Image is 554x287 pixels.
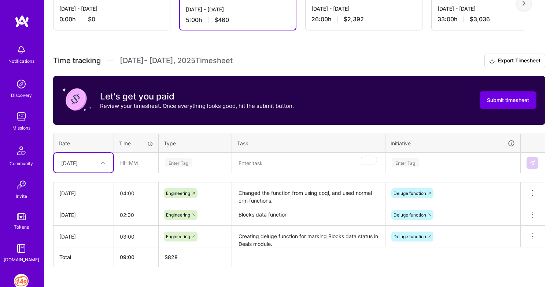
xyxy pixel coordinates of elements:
span: $ 828 [165,254,178,260]
div: [DATE] [59,189,108,197]
img: right [522,1,525,6]
textarea: Blocks data function [233,205,384,225]
img: discovery [14,77,29,91]
button: Export Timesheet [484,54,545,68]
span: Deluge function [394,212,426,218]
h3: Let's get you paid [100,91,294,102]
th: Task [232,134,385,153]
img: bell [14,43,29,57]
div: [DATE] - [DATE] [59,5,164,12]
div: Initiative [391,139,515,148]
div: Invite [16,192,27,200]
span: Engineering [166,234,190,239]
input: HH:MM [114,153,158,172]
textarea: Creating deluge function for marking Blocks data status in Deals module. [233,226,384,247]
img: teamwork [14,109,29,124]
div: [DATE] - [DATE] [186,6,290,13]
span: Engineering [166,190,190,196]
span: Deluge function [394,234,426,239]
div: [DATE] [61,159,78,167]
div: 0:00 h [59,15,164,23]
textarea: To enrich screen reader interactions, please activate Accessibility in Grammarly extension settings [233,153,384,173]
div: Discovery [11,91,32,99]
img: logo [15,15,29,28]
button: Submit timesheet [480,91,536,109]
input: HH:MM [114,184,158,203]
th: 09:00 [114,247,159,267]
span: [DATE] - [DATE] , 2025 Timesheet [120,56,233,65]
span: $0 [88,15,95,23]
span: Submit timesheet [487,97,529,104]
div: [DATE] - [DATE] [311,5,416,12]
span: $2,392 [344,15,364,23]
input: HH:MM [114,227,158,246]
img: Community [12,142,30,160]
i: icon Chevron [101,161,105,165]
div: [DATE] [59,211,108,219]
div: [DOMAIN_NAME] [4,256,39,264]
img: Submit [529,160,535,166]
div: Community [10,160,33,167]
input: HH:MM [114,205,158,225]
div: [DATE] [59,233,108,240]
img: coin [62,85,91,114]
th: Date [53,134,114,153]
span: Deluge function [394,190,426,196]
div: Time [119,139,153,147]
span: Engineering [166,212,190,218]
i: icon Download [489,57,495,65]
span: $3,036 [470,15,490,23]
div: Missions [12,124,30,132]
img: guide book [14,241,29,256]
textarea: Changed the function from using coql, and used normal crm functions. [233,183,384,203]
div: 5:00 h [186,16,290,24]
p: Review your timesheet. Once everything looks good, hit the submit button. [100,102,294,110]
div: 33:00 h [437,15,542,23]
div: Tokens [14,223,29,231]
th: Type [159,134,232,153]
img: Invite [14,178,29,192]
img: tokens [17,213,26,220]
th: Total [53,247,114,267]
div: Notifications [8,57,34,65]
span: $460 [214,16,229,24]
div: Enter Tag [392,157,419,168]
span: Time tracking [53,56,101,65]
div: 26:00 h [311,15,416,23]
div: [DATE] - [DATE] [437,5,542,12]
div: Enter Tag [165,157,192,168]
